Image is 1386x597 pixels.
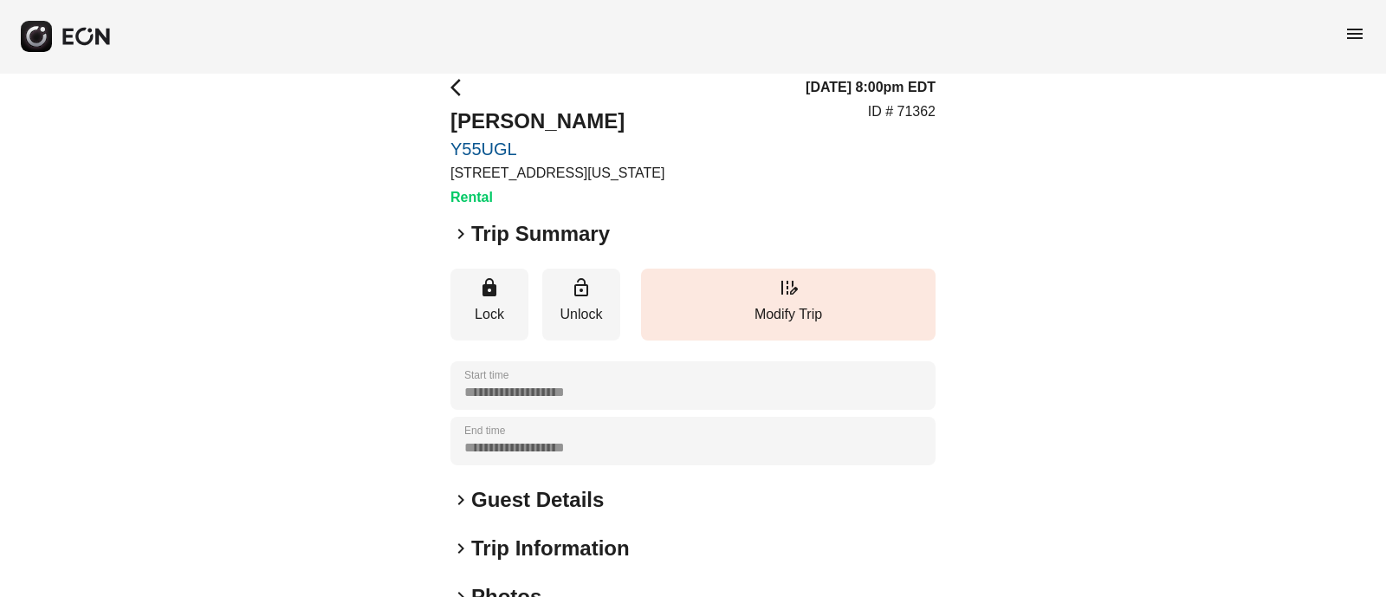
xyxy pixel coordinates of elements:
[868,101,936,122] p: ID # 71362
[471,486,604,514] h2: Guest Details
[471,220,610,248] h2: Trip Summary
[450,224,471,244] span: keyboard_arrow_right
[806,77,936,98] h3: [DATE] 8:00pm EDT
[450,187,664,208] h3: Rental
[450,490,471,510] span: keyboard_arrow_right
[571,277,592,298] span: lock_open
[650,304,927,325] p: Modify Trip
[450,77,471,98] span: arrow_back_ios
[479,277,500,298] span: lock
[450,269,528,341] button: Lock
[1344,23,1365,44] span: menu
[778,277,799,298] span: edit_road
[450,538,471,559] span: keyboard_arrow_right
[450,163,664,184] p: [STREET_ADDRESS][US_STATE]
[450,139,664,159] a: Y55UGL
[542,269,620,341] button: Unlock
[641,269,936,341] button: Modify Trip
[450,107,664,135] h2: [PERSON_NAME]
[471,535,630,562] h2: Trip Information
[459,304,520,325] p: Lock
[551,304,612,325] p: Unlock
